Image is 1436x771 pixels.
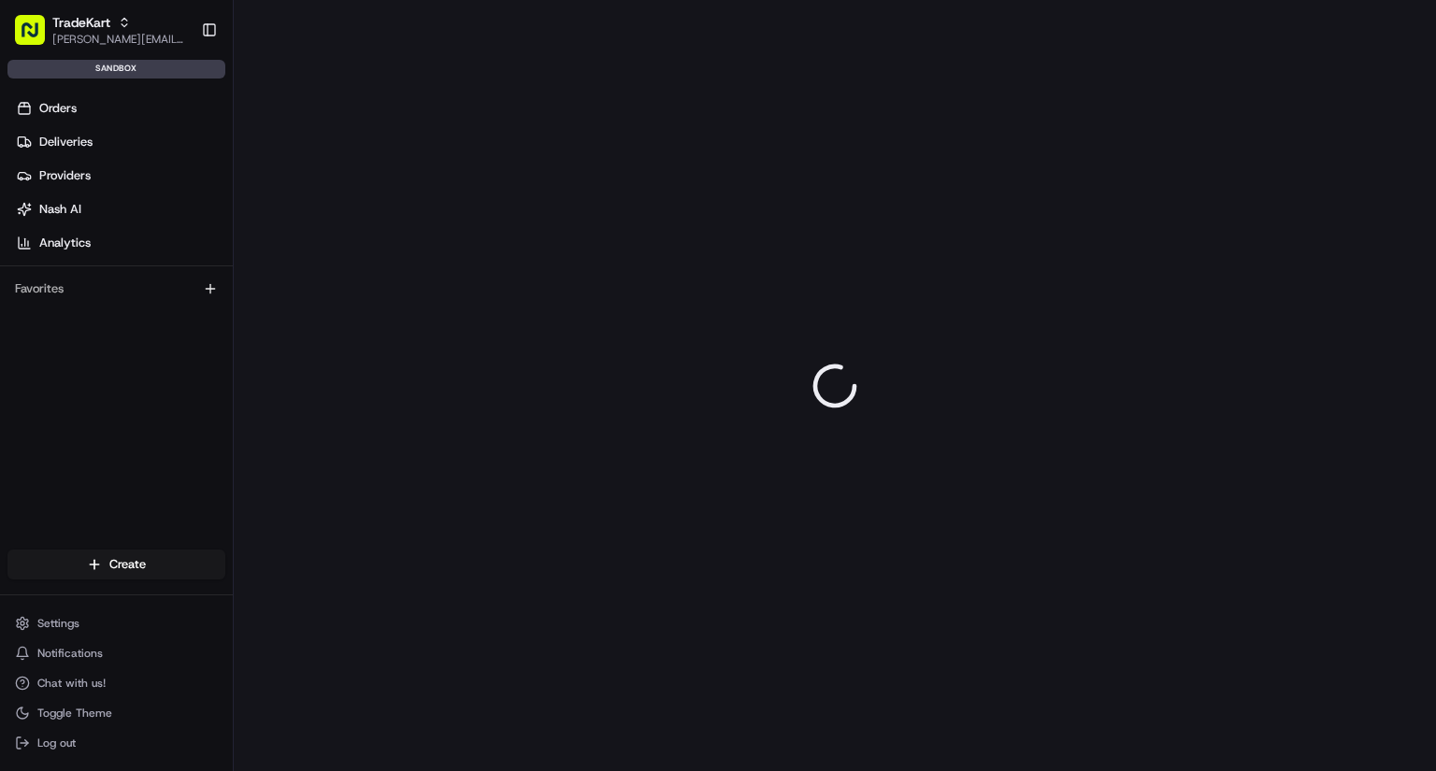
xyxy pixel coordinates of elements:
span: Chat with us! [37,676,106,691]
button: Toggle Theme [7,700,225,726]
button: Chat with us! [7,670,225,696]
button: Log out [7,730,225,756]
span: Providers [39,167,91,184]
span: Deliveries [39,134,93,150]
span: Settings [37,616,79,631]
button: [PERSON_NAME][EMAIL_ADDRESS][PERSON_NAME][DOMAIN_NAME] [52,32,186,47]
span: Orders [39,100,77,117]
a: Orders [7,93,233,123]
button: Create [7,550,225,579]
a: Analytics [7,228,233,258]
span: Notifications [37,646,103,661]
span: Analytics [39,235,91,251]
span: Nash AI [39,201,81,218]
a: Nash AI [7,194,233,224]
div: Favorites [7,274,225,304]
span: Toggle Theme [37,706,112,721]
span: Log out [37,735,76,750]
button: Settings [7,610,225,636]
a: Providers [7,161,233,191]
button: TradeKart [52,13,110,32]
button: TradeKart[PERSON_NAME][EMAIL_ADDRESS][PERSON_NAME][DOMAIN_NAME] [7,7,194,52]
button: Notifications [7,640,225,666]
div: sandbox [7,60,225,79]
a: Deliveries [7,127,233,157]
span: Create [109,556,146,573]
